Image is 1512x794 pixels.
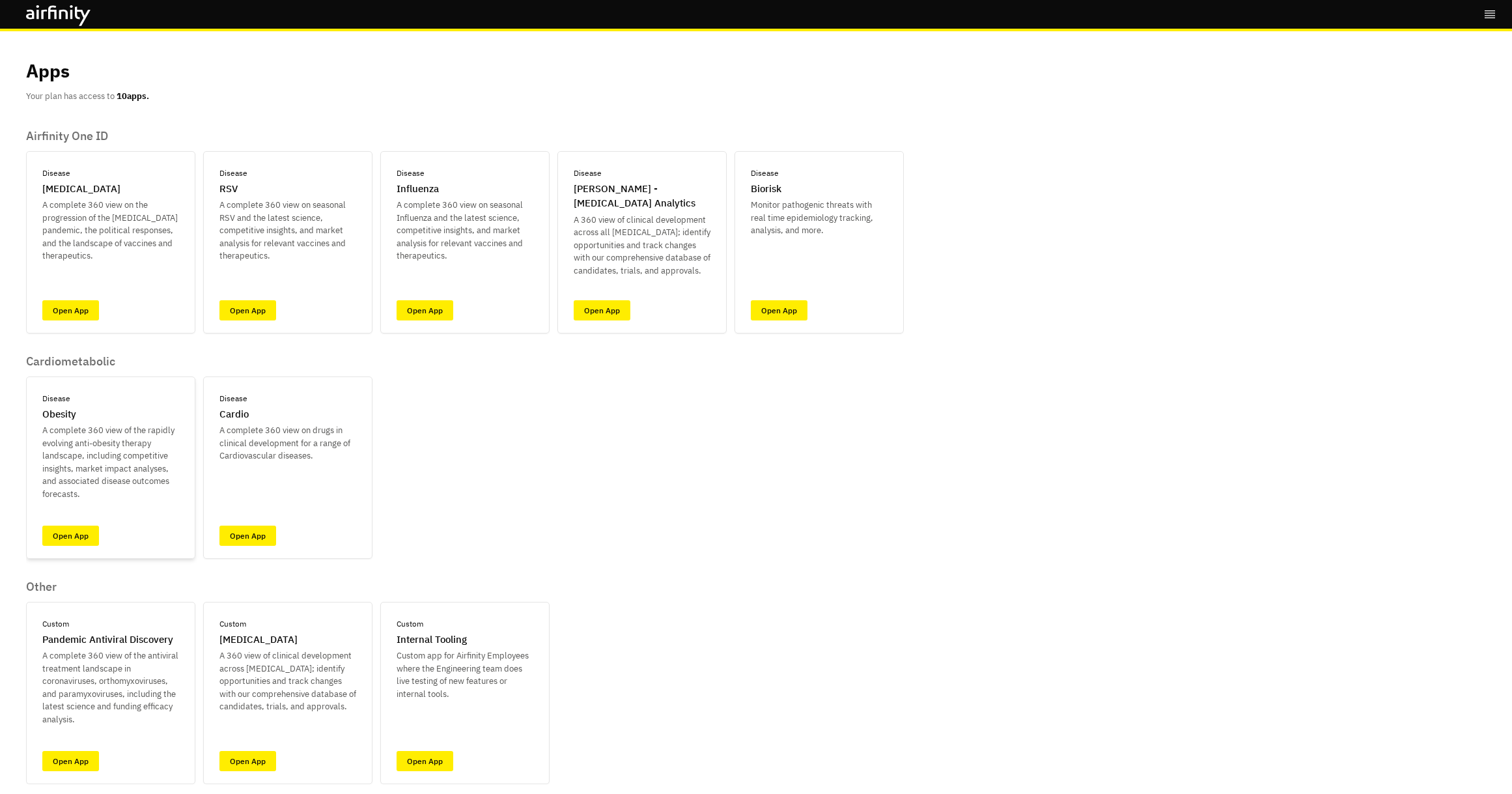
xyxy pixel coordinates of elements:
[42,751,99,771] a: Open App
[219,618,246,630] p: Custom
[397,199,533,262] p: A complete 360 view on seasonal Influenza and the latest science, competitive insights, and marke...
[42,407,76,422] p: Obesity
[219,424,356,462] p: A complete 360 view on drugs in clinical development for a range of Cardiovascular diseases.
[397,300,453,320] a: Open App
[397,632,467,647] p: Internal Tooling
[26,354,372,369] p: Cardiometabolic
[42,632,173,647] p: Pandemic Antiviral Discovery
[219,751,276,771] a: Open App
[26,129,904,143] p: Airfinity One ID
[26,57,70,85] p: Apps
[42,526,99,546] a: Open App
[42,649,179,726] p: A complete 360 view of the antiviral treatment landscape in coronaviruses, orthomyxoviruses, and ...
[574,300,630,320] a: Open App
[397,182,439,197] p: Influenza
[42,393,70,404] p: Disease
[219,393,247,404] p: Disease
[219,407,249,422] p: Cardio
[26,580,550,594] p: Other
[397,618,423,630] p: Custom
[219,167,247,179] p: Disease
[397,649,533,700] p: Custom app for Airfinity Employees where the Engineering team does live testing of new features o...
[219,632,298,647] p: [MEDICAL_DATA]
[219,182,238,197] p: RSV
[219,199,356,262] p: A complete 360 view on seasonal RSV and the latest science, competitive insights, and market anal...
[574,214,710,277] p: A 360 view of clinical development across all [MEDICAL_DATA]; identify opportunities and track ch...
[42,199,179,262] p: A complete 360 view on the progression of the [MEDICAL_DATA] pandemic, the political responses, a...
[42,182,120,197] p: [MEDICAL_DATA]
[397,167,425,179] p: Disease
[117,91,149,102] b: 10 apps.
[751,300,807,320] a: Open App
[219,649,356,713] p: A 360 view of clinical development across [MEDICAL_DATA]; identify opportunities and track change...
[219,300,276,320] a: Open App
[219,526,276,546] a: Open App
[397,751,453,771] a: Open App
[751,167,779,179] p: Disease
[26,90,149,103] p: Your plan has access to
[42,424,179,500] p: A complete 360 view of the rapidly evolving anti-obesity therapy landscape, including competitive...
[42,618,69,630] p: Custom
[574,167,602,179] p: Disease
[751,182,781,197] p: Biorisk
[751,199,888,237] p: Monitor pathogenic threats with real time epidemiology tracking, analysis, and more.
[42,167,70,179] p: Disease
[574,182,710,211] p: [PERSON_NAME] - [MEDICAL_DATA] Analytics
[42,300,99,320] a: Open App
